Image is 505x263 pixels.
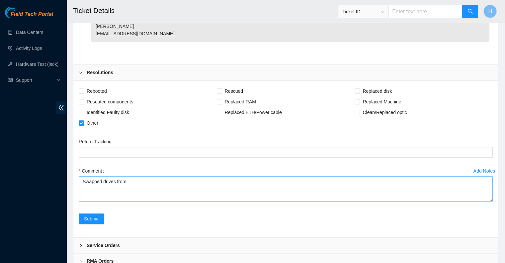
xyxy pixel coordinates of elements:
[79,243,83,247] span: right
[73,65,498,80] div: Resolutions
[16,62,58,67] a: Hardware Test (isok)
[360,96,404,107] span: Replaced Machine
[79,213,104,224] button: Submit
[360,86,394,96] span: Replaced disk
[462,5,478,18] button: search
[84,96,136,107] span: Reseated components
[360,107,409,118] span: Clean/Replaced optic
[8,78,13,82] span: read
[16,46,42,51] a: Activity Logs
[79,136,116,147] label: Return Tracking
[16,73,55,87] span: Support
[84,215,99,222] span: Submit
[388,5,463,18] input: Enter text here...
[73,238,498,253] div: Service Orders
[56,101,66,114] span: double-left
[222,107,285,118] span: Replaced ETH/Power cable
[84,118,101,128] span: Other
[79,176,493,201] textarea: Comment
[87,69,113,76] b: Resolutions
[467,9,473,15] span: search
[11,11,53,18] span: Field Tech Portal
[222,96,259,107] span: Replaced RAM
[79,166,107,176] label: Comment
[79,259,83,263] span: right
[222,86,246,96] span: Rescued
[473,166,495,176] button: Add Notes
[84,86,110,96] span: Rebooted
[87,242,120,249] b: Service Orders
[5,7,34,18] img: Akamai Technologies
[5,12,53,21] a: Akamai TechnologiesField Tech Portal
[79,70,83,74] span: right
[483,5,497,18] button: H
[488,7,492,16] span: H
[79,147,493,158] input: Return Tracking
[342,7,384,17] span: Ticket ID
[473,169,495,173] div: Add Notes
[84,107,132,118] span: Identified Faulty disk
[16,30,43,35] a: Data Centers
